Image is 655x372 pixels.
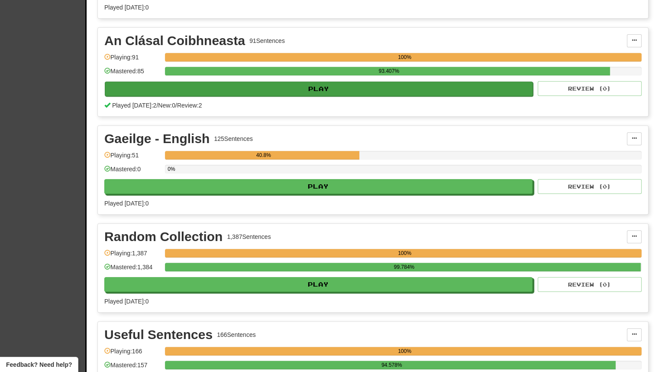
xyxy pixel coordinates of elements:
[156,102,158,109] span: /
[104,298,148,305] span: Played [DATE]: 0
[104,67,161,81] div: Mastered: 85
[217,330,256,339] div: 166 Sentences
[104,277,532,292] button: Play
[6,360,72,369] span: Open feedback widget
[168,151,359,160] div: 40.8%
[168,347,642,356] div: 100%
[104,249,161,263] div: Playing: 1,387
[104,151,161,165] div: Playing: 51
[104,263,161,277] div: Mastered: 1,384
[104,4,148,11] span: Played [DATE]: 0
[168,263,640,271] div: 99.784%
[227,232,271,241] div: 1,387 Sentences
[538,277,642,292] button: Review (0)
[104,179,532,194] button: Play
[104,165,161,179] div: Mastered: 0
[104,328,213,341] div: Useful Sentences
[538,179,642,194] button: Review (0)
[104,200,148,207] span: Played [DATE]: 0
[168,53,642,62] div: 100%
[214,134,253,143] div: 125 Sentences
[168,361,616,369] div: 94.578%
[104,132,210,145] div: Gaeilge - English
[177,102,202,109] span: Review: 2
[104,53,161,67] div: Playing: 91
[249,36,285,45] div: 91 Sentences
[168,67,610,75] div: 93.407%
[175,102,177,109] span: /
[168,249,642,258] div: 100%
[158,102,175,109] span: New: 0
[112,102,156,109] span: Played [DATE]: 2
[104,230,223,243] div: Random Collection
[104,347,161,361] div: Playing: 166
[538,81,642,96] button: Review (0)
[104,34,245,47] div: An Clásal Coibhneasta
[105,82,533,96] button: Play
